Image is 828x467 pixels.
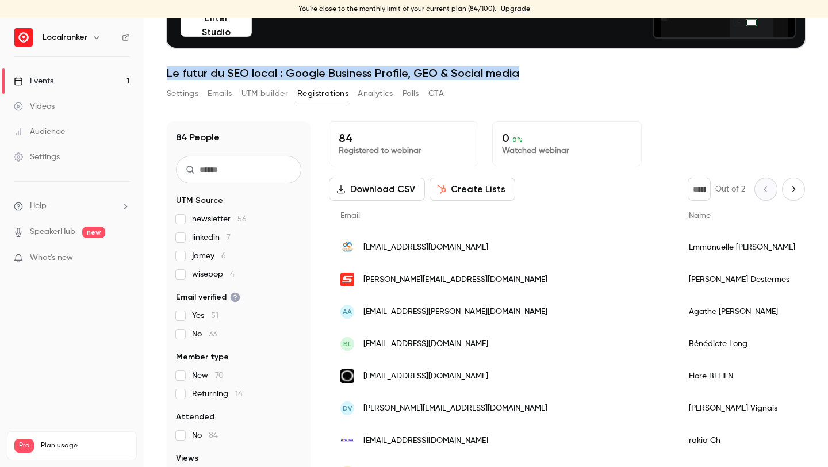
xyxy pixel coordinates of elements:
span: Name [689,212,711,220]
div: Audience [14,126,65,137]
span: jamey [192,250,226,262]
p: 0 [502,131,632,145]
span: 0 % [512,136,523,144]
span: Member type [176,351,229,363]
img: metal2000.fr [340,434,354,447]
button: CTA [428,85,444,103]
span: [EMAIL_ADDRESS][DOMAIN_NAME] [363,435,488,447]
span: [EMAIL_ADDRESS][DOMAIN_NAME] [363,370,488,382]
div: rakia Ch [677,424,821,457]
span: 33 [209,330,217,338]
div: Flore BELIEN [677,360,821,392]
span: Views [176,453,198,464]
span: [PERSON_NAME][EMAIL_ADDRESS][DOMAIN_NAME] [363,403,547,415]
span: Yes [192,310,218,321]
span: new [82,227,105,238]
span: [EMAIL_ADDRESS][DOMAIN_NAME] [363,338,488,350]
img: shiftech.fr [340,273,354,286]
span: 7 [227,234,231,242]
p: Registered to webinar [339,145,469,156]
p: 84 [339,131,469,145]
span: Email [340,212,360,220]
img: lelabodemissgeek.fr [340,240,354,254]
span: Returning [192,388,243,400]
span: [EMAIL_ADDRESS][DOMAIN_NAME] [363,242,488,254]
span: New [192,370,224,381]
button: Download CSV [329,178,425,201]
div: Events [14,75,53,87]
span: linkedin [192,232,231,243]
span: Pro [14,439,34,453]
span: wisepop [192,269,235,280]
span: No [192,328,217,340]
div: Emmanuelle [PERSON_NAME] [677,231,821,263]
span: Help [30,200,47,212]
span: What's new [30,252,73,264]
span: 84 [209,431,218,439]
div: [PERSON_NAME] Vignais [677,392,821,424]
span: 14 [235,390,243,398]
span: 4 [230,270,235,278]
button: Emails [208,85,232,103]
span: [EMAIL_ADDRESS][PERSON_NAME][DOMAIN_NAME] [363,306,547,318]
span: Plan usage [41,441,129,450]
span: Attended [176,411,214,423]
div: Videos [14,101,55,112]
h1: Le futur du SEO local : Google Business Profile, GEO & Social media [167,66,805,80]
button: Next page [782,178,805,201]
button: Polls [402,85,419,103]
img: Localranker [14,28,33,47]
span: newsletter [192,213,247,225]
span: No [192,430,218,441]
span: Email verified [176,292,240,303]
div: Settings [14,151,60,163]
span: 6 [221,252,226,260]
h6: Localranker [43,32,87,43]
button: Create Lists [430,178,515,201]
span: DV [343,403,352,414]
span: AA [343,307,352,317]
p: Watched webinar [502,145,632,156]
a: Upgrade [501,5,530,14]
li: help-dropdown-opener [14,200,130,212]
h1: 84 People [176,131,220,144]
button: Analytics [358,85,393,103]
button: Enter Studio [181,14,252,37]
img: loreal.com [340,369,354,383]
button: UTM builder [241,85,288,103]
span: BL [343,339,351,349]
span: 70 [215,372,224,380]
div: Agathe [PERSON_NAME] [677,296,821,328]
span: UTM Source [176,195,223,206]
p: Out of 2 [715,183,745,195]
div: Bénédicte Long [677,328,821,360]
span: 51 [211,312,218,320]
span: 56 [237,215,247,223]
div: [PERSON_NAME] Destermes [677,263,821,296]
a: SpeakerHub [30,226,75,238]
button: Settings [167,85,198,103]
button: Registrations [297,85,348,103]
span: [PERSON_NAME][EMAIL_ADDRESS][DOMAIN_NAME] [363,274,547,286]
